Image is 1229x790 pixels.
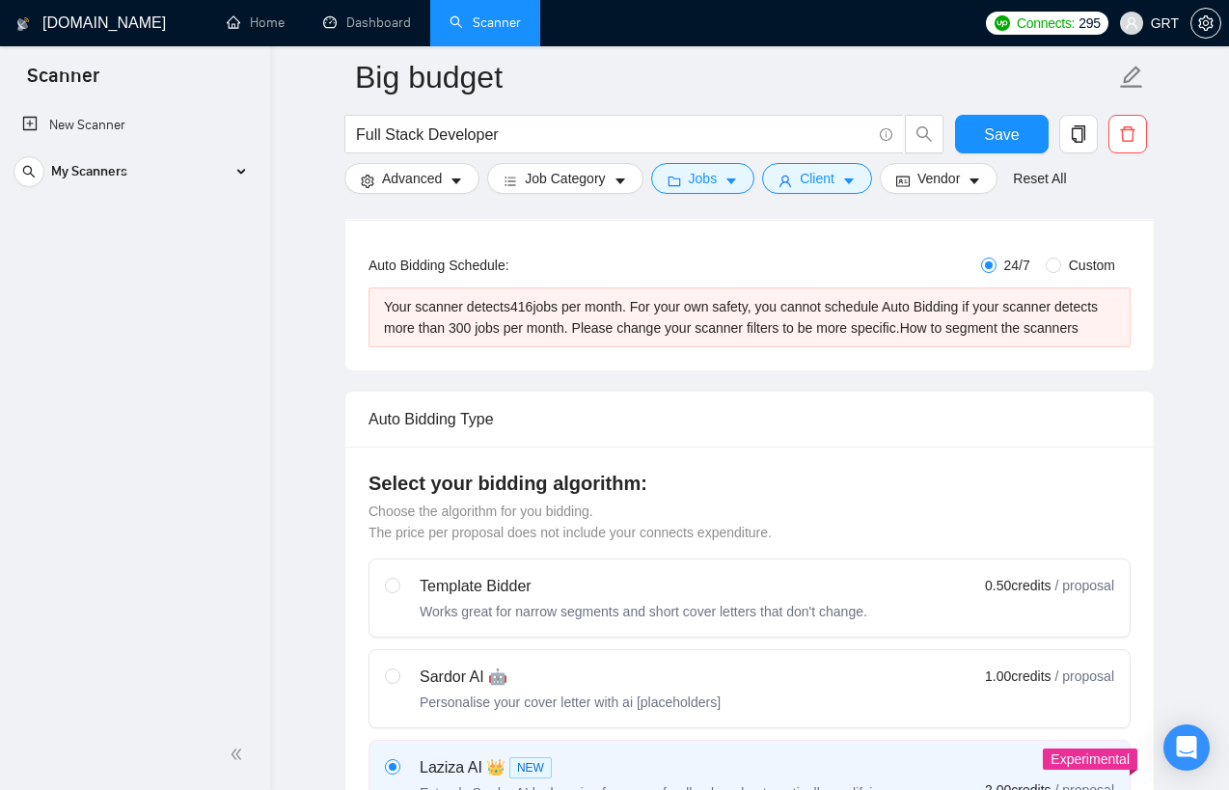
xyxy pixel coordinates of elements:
span: edit [1119,65,1144,90]
button: search [905,115,943,153]
button: userClientcaret-down [762,163,872,194]
button: search [14,156,44,187]
span: Vendor [917,168,960,189]
button: folderJobscaret-down [651,163,755,194]
input: Scanner name... [355,53,1115,101]
span: idcard [896,174,910,188]
span: Custom [1061,255,1123,276]
span: search [14,165,43,178]
h4: Select your bidding algorithm: [369,470,1131,497]
input: Search Freelance Jobs... [356,123,871,147]
span: setting [361,174,374,188]
span: 295 [1079,13,1100,34]
span: caret-down [614,174,627,188]
span: Connects: [1017,13,1075,34]
span: setting [1191,15,1220,31]
button: delete [1108,115,1147,153]
span: Scanner [12,62,115,102]
span: caret-down [968,174,981,188]
span: user [778,174,792,188]
a: dashboardDashboard [323,14,411,31]
span: search [906,125,942,143]
span: caret-down [842,174,856,188]
span: 0.50 credits [985,575,1051,596]
img: logo [16,9,30,40]
a: New Scanner [22,106,247,145]
span: / proposal [1055,576,1114,595]
a: homeHome [227,14,285,31]
span: folder [668,174,681,188]
span: bars [504,174,517,188]
button: copy [1059,115,1098,153]
span: Client [800,168,834,189]
img: upwork-logo.png [995,15,1010,31]
button: Save [955,115,1049,153]
span: 24/7 [997,255,1038,276]
span: Job Category [525,168,605,189]
a: searchScanner [450,14,521,31]
a: setting [1190,15,1221,31]
a: How to segment the scanners [900,320,1079,336]
li: New Scanner [7,106,262,145]
div: Laziza AI [420,756,902,779]
li: My Scanners [7,152,262,199]
span: info-circle [880,128,892,141]
div: Template Bidder [420,575,867,598]
button: idcardVendorcaret-down [880,163,997,194]
div: Open Intercom Messenger [1163,724,1210,771]
div: Auto Bidding Schedule: [369,255,622,276]
span: 1.00 credits [985,666,1051,687]
div: Works great for narrow segments and short cover letters that don't change. [420,602,867,621]
span: Experimental [1051,751,1130,767]
span: My Scanners [51,152,127,191]
span: caret-down [724,174,738,188]
span: Choose the algorithm for you bidding. The price per proposal does not include your connects expen... [369,504,772,540]
span: caret-down [450,174,463,188]
div: Auto Bidding Type [369,392,1131,447]
div: Personalise your cover letter with ai [placeholders] [420,693,721,712]
span: NEW [509,757,552,778]
button: settingAdvancedcaret-down [344,163,479,194]
div: Sardor AI 🤖 [420,666,721,689]
span: Advanced [382,168,442,189]
span: double-left [230,745,249,764]
span: Jobs [689,168,718,189]
button: barsJob Categorycaret-down [487,163,642,194]
div: Your scanner detects 416 jobs per month. For your own safety, you cannot schedule Auto Bidding if... [384,296,1115,339]
span: Save [984,123,1019,147]
span: 👑 [486,756,505,779]
a: Reset All [1013,168,1066,189]
button: setting [1190,8,1221,39]
span: delete [1109,125,1146,143]
span: copy [1060,125,1097,143]
span: user [1125,16,1138,30]
span: / proposal [1055,667,1114,686]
